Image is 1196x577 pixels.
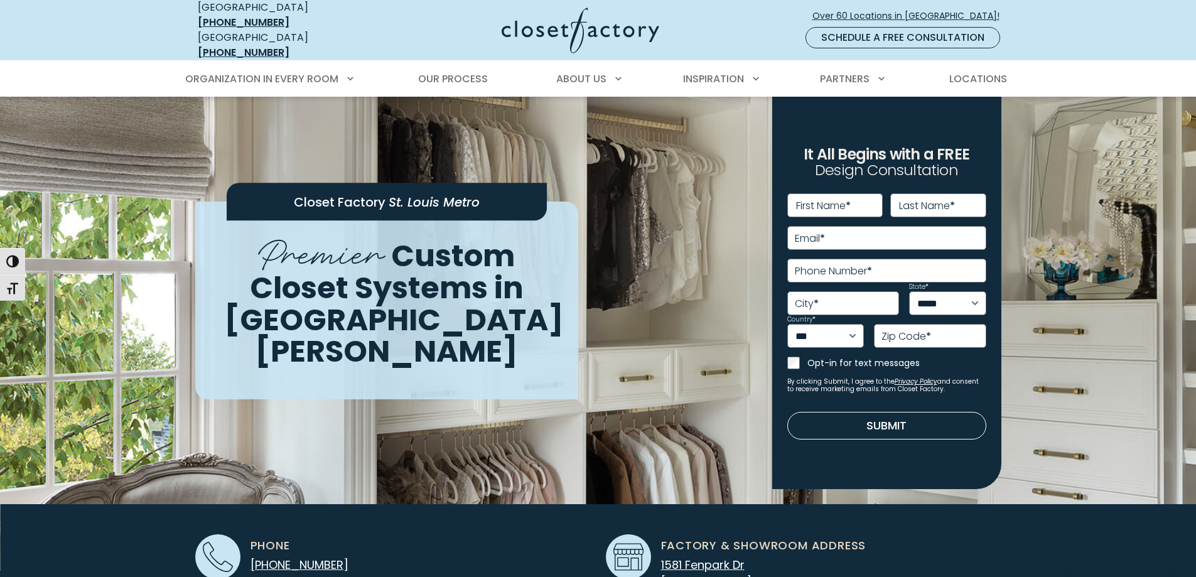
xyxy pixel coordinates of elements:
span: Partners [820,72,870,86]
span: Organization in Every Room [185,72,338,86]
nav: Primary Menu [176,62,1020,97]
img: Closet Factory Logo [502,8,659,53]
a: [PHONE_NUMBER] [198,15,289,30]
button: Submit [787,412,986,439]
a: Over 60 Locations in [GEOGRAPHIC_DATA]! [812,5,1010,27]
label: City [795,299,819,309]
span: Closet Factory [294,193,385,211]
span: Inspiration [683,72,744,86]
a: Schedule a Free Consultation [805,27,1000,48]
span: Locations [949,72,1007,86]
span: [GEOGRAPHIC_DATA][PERSON_NAME] [224,298,564,372]
label: Country [787,316,816,323]
span: Premier [258,222,384,279]
a: [PHONE_NUMBER] [251,557,348,573]
span: Over 60 Locations in [GEOGRAPHIC_DATA]! [812,9,1010,23]
span: Factory & Showroom Address [661,537,866,554]
div: [GEOGRAPHIC_DATA] [198,30,380,60]
small: By clicking Submit, I agree to the and consent to receive marketing emails from Closet Factory. [787,378,986,393]
label: State [909,284,929,290]
label: Email [795,234,825,244]
label: Phone Number [795,266,872,276]
span: 1581 Fenpark Dr [661,557,745,573]
a: [PHONE_NUMBER] [198,45,289,60]
span: St. Louis Metro [389,193,480,211]
span: Our Process [418,72,488,86]
label: First Name [796,201,851,211]
label: Opt-in for text messages [807,357,986,369]
span: Custom Closet Systems in [250,235,524,309]
span: About Us [556,72,606,86]
span: It All Begins with a FREE [804,144,969,164]
label: Last Name [899,201,955,211]
label: Zip Code [881,332,931,342]
span: Design Consultation [815,160,958,181]
span: Phone [251,537,290,554]
a: Privacy Policy [895,377,937,386]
